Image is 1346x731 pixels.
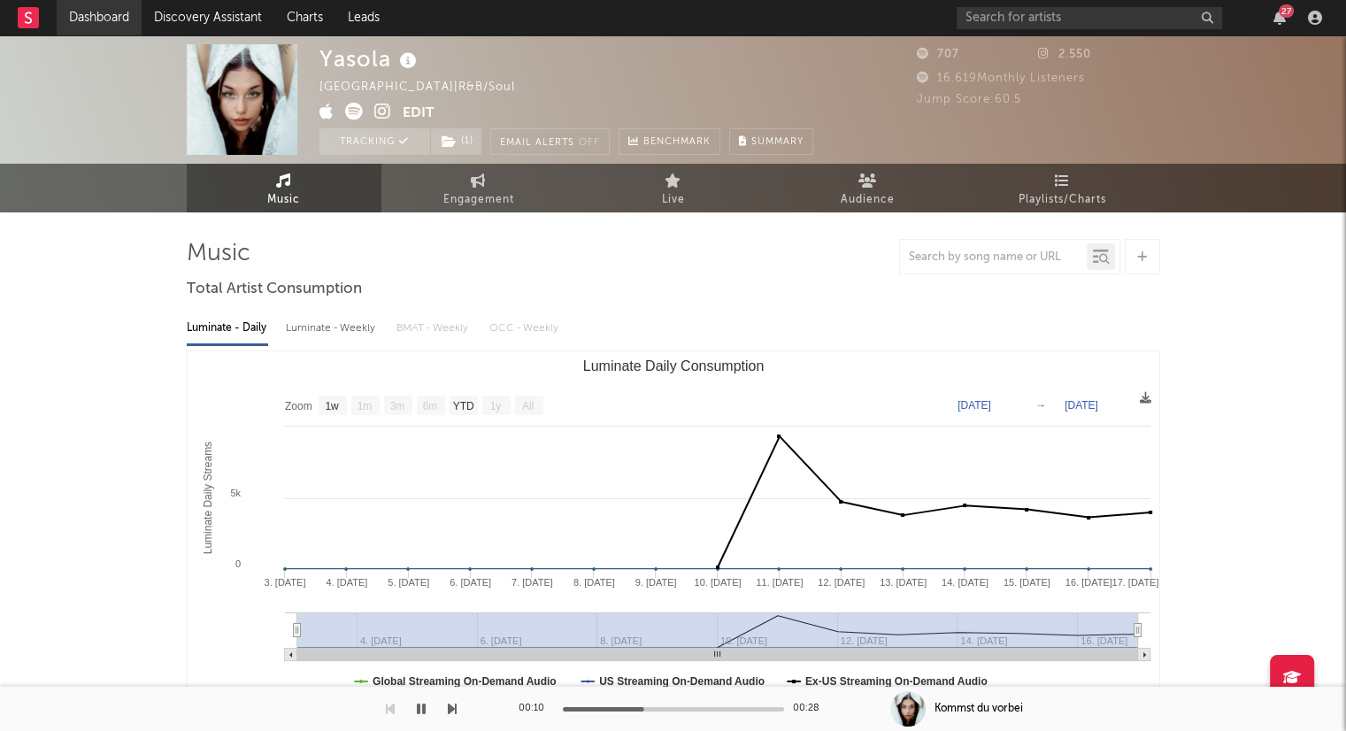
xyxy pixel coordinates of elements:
[431,128,481,155] button: (1)
[917,49,959,60] span: 707
[325,400,339,412] text: 1w
[635,577,676,588] text: 9. [DATE]
[267,189,300,211] span: Music
[357,400,372,412] text: 1m
[489,400,501,412] text: 1y
[285,400,312,412] text: Zoom
[187,313,268,343] div: Luminate - Daily
[1065,577,1111,588] text: 16. [DATE]
[729,128,813,155] button: Summary
[793,698,828,719] div: 00:28
[403,103,435,125] button: Edit
[1279,4,1294,18] div: 27
[187,164,381,212] a: Music
[452,400,473,412] text: YTD
[430,128,482,155] span: ( 1 )
[422,400,437,412] text: 6m
[576,164,771,212] a: Live
[521,400,533,412] text: All
[450,577,491,588] text: 6. [DATE]
[388,577,429,588] text: 5. [DATE]
[1003,577,1050,588] text: 15. [DATE]
[573,577,614,588] text: 8. [DATE]
[941,577,988,588] text: 14. [DATE]
[900,250,1087,265] input: Search by song name or URL
[662,189,685,211] span: Live
[1035,399,1046,412] text: →
[319,44,421,73] div: Yasola
[490,128,610,155] button: Email AlertsOff
[230,488,241,498] text: 5k
[917,94,1021,105] span: Jump Score: 60.5
[841,189,895,211] span: Audience
[187,279,362,300] span: Total Artist Consumption
[511,577,552,588] text: 7. [DATE]
[579,138,600,148] em: Off
[880,577,927,588] text: 13. [DATE]
[381,164,576,212] a: Engagement
[443,189,514,211] span: Engagement
[756,577,803,588] text: 11. [DATE]
[965,164,1160,212] a: Playlists/Charts
[751,137,804,147] span: Summary
[599,675,765,688] text: US Streaming On-Demand Audio
[771,164,965,212] a: Audience
[643,132,711,153] span: Benchmark
[264,577,305,588] text: 3. [DATE]
[188,351,1159,705] svg: Luminate Daily Consumption
[935,701,1023,717] div: Kommst du vorbei
[1019,189,1106,211] span: Playlists/Charts
[1065,399,1098,412] text: [DATE]
[1038,49,1091,60] span: 2.550
[582,358,764,373] text: Luminate Daily Consumption
[319,77,535,98] div: [GEOGRAPHIC_DATA] | R&B/Soul
[958,399,991,412] text: [DATE]
[373,675,557,688] text: Global Streaming On-Demand Audio
[957,7,1222,29] input: Search for artists
[319,128,430,155] button: Tracking
[286,313,379,343] div: Luminate - Weekly
[201,442,213,554] text: Luminate Daily Streams
[694,577,741,588] text: 10. [DATE]
[235,558,240,569] text: 0
[389,400,404,412] text: 3m
[519,698,554,719] div: 00:10
[326,577,367,588] text: 4. [DATE]
[917,73,1085,84] span: 16.619 Monthly Listeners
[619,128,720,155] a: Benchmark
[1273,11,1286,25] button: 27
[1111,577,1158,588] text: 17. [DATE]
[818,577,865,588] text: 12. [DATE]
[804,675,987,688] text: Ex-US Streaming On-Demand Audio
